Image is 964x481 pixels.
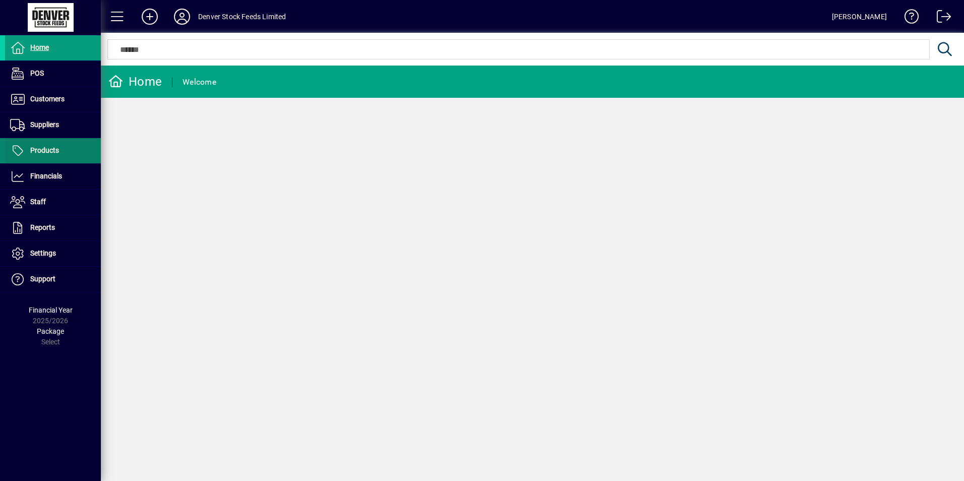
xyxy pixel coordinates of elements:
div: [PERSON_NAME] [832,9,887,25]
span: Package [37,327,64,335]
span: Products [30,146,59,154]
a: Knowledge Base [897,2,919,35]
a: Products [5,138,101,163]
span: Financials [30,172,62,180]
div: Home [108,74,162,90]
button: Add [134,8,166,26]
span: Reports [30,223,55,231]
a: Reports [5,215,101,240]
div: Denver Stock Feeds Limited [198,9,286,25]
span: Suppliers [30,121,59,129]
div: Welcome [183,74,216,90]
a: Support [5,267,101,292]
a: POS [5,61,101,86]
span: Staff [30,198,46,206]
span: Settings [30,249,56,257]
a: Logout [929,2,951,35]
a: Customers [5,87,101,112]
span: Home [30,43,49,51]
a: Staff [5,190,101,215]
a: Settings [5,241,101,266]
a: Suppliers [5,112,101,138]
span: POS [30,69,44,77]
span: Customers [30,95,65,103]
span: Support [30,275,55,283]
span: Financial Year [29,306,73,314]
a: Financials [5,164,101,189]
button: Profile [166,8,198,26]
